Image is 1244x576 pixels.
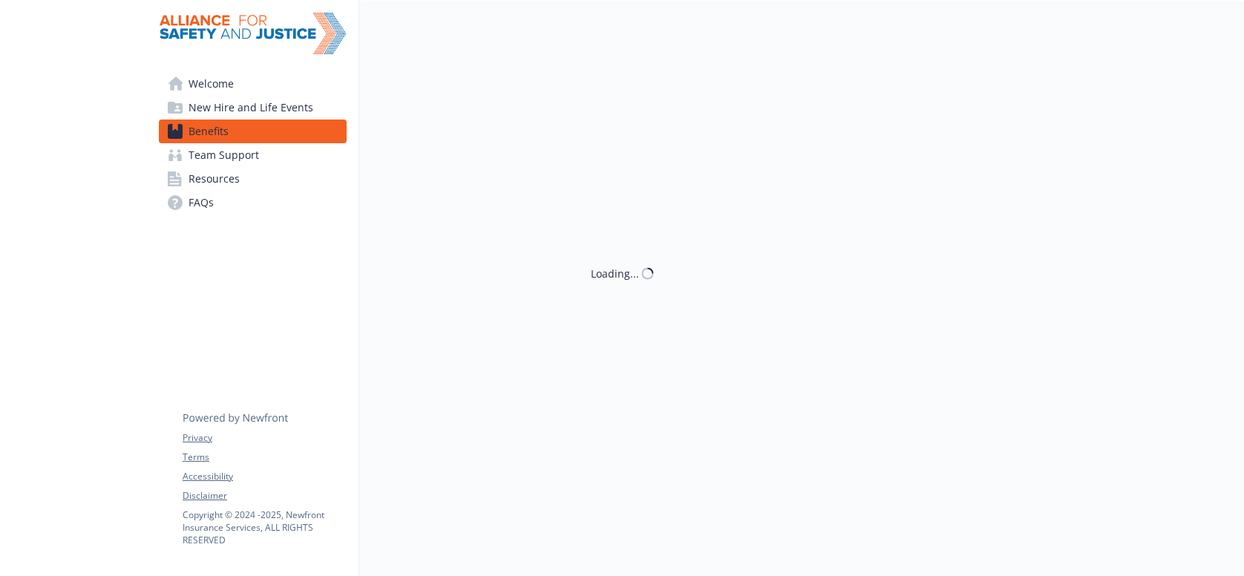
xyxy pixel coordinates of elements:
[159,191,347,215] a: FAQs
[189,120,229,143] span: Benefits
[591,266,639,281] div: Loading...
[189,143,259,167] span: Team Support
[183,470,346,483] a: Accessibility
[183,431,346,445] a: Privacy
[183,508,346,546] p: Copyright © 2024 - 2025 , Newfront Insurance Services, ALL RIGHTS RESERVED
[159,143,347,167] a: Team Support
[189,72,234,96] span: Welcome
[183,451,346,464] a: Terms
[183,489,346,503] a: Disclaimer
[189,167,240,191] span: Resources
[189,96,313,120] span: New Hire and Life Events
[159,96,347,120] a: New Hire and Life Events
[159,120,347,143] a: Benefits
[189,191,214,215] span: FAQs
[159,72,347,96] a: Welcome
[159,167,347,191] a: Resources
